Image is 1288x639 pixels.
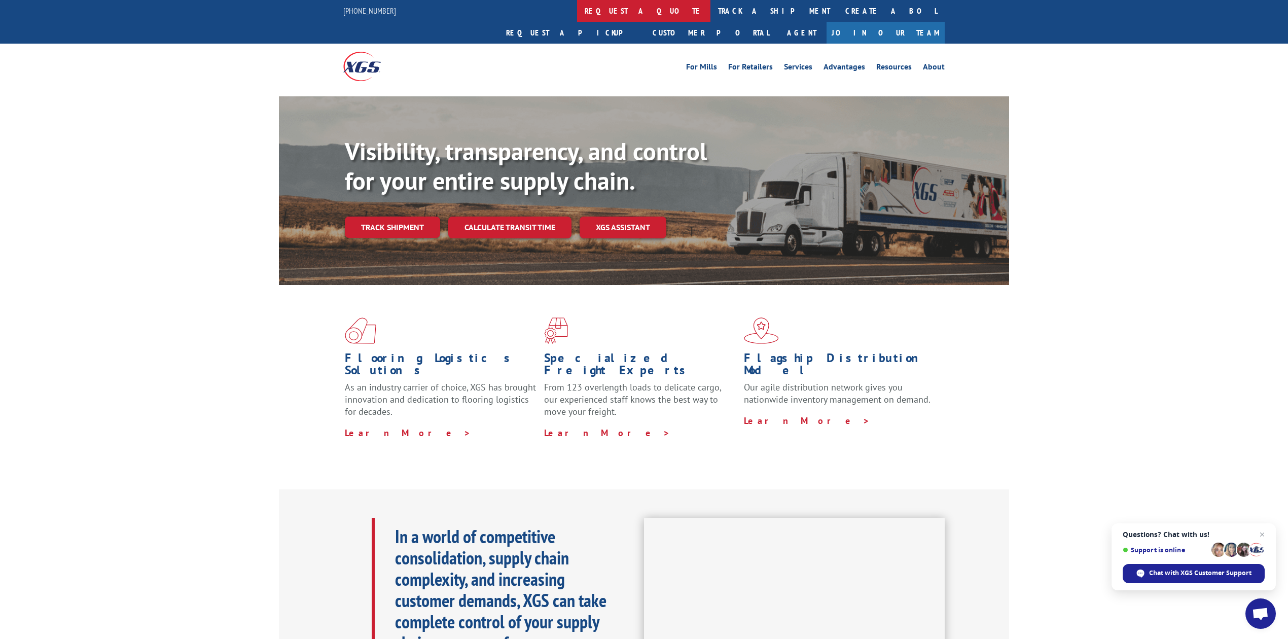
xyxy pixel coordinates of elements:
span: Questions? Chat with us! [1123,530,1265,539]
a: About [923,63,945,74]
a: Request a pickup [498,22,645,44]
a: XGS ASSISTANT [580,217,666,238]
p: From 123 overlength loads to delicate cargo, our experienced staff knows the best way to move you... [544,381,736,427]
span: As an industry carrier of choice, XGS has brought innovation and dedication to flooring logistics... [345,381,536,417]
span: Support is online [1123,546,1208,554]
span: Our agile distribution network gives you nationwide inventory management on demand. [744,381,931,405]
a: For Mills [686,63,717,74]
b: Visibility, transparency, and control for your entire supply chain. [345,135,707,196]
a: Learn More > [345,427,471,439]
h1: Flagship Distribution Model [744,352,936,381]
a: Learn More > [744,415,870,427]
a: Agent [777,22,827,44]
a: Services [784,63,812,74]
h1: Flooring Logistics Solutions [345,352,536,381]
a: Join Our Team [827,22,945,44]
img: xgs-icon-total-supply-chain-intelligence-red [345,317,376,344]
span: Chat with XGS Customer Support [1123,564,1265,583]
span: Chat with XGS Customer Support [1149,569,1251,578]
img: xgs-icon-focused-on-flooring-red [544,317,568,344]
a: Learn More > [544,427,670,439]
h1: Specialized Freight Experts [544,352,736,381]
a: [PHONE_NUMBER] [343,6,396,16]
a: Resources [876,63,912,74]
a: Advantages [824,63,865,74]
a: Customer Portal [645,22,777,44]
a: Calculate transit time [448,217,571,238]
a: For Retailers [728,63,773,74]
a: Open chat [1245,598,1276,629]
a: Track shipment [345,217,440,238]
img: xgs-icon-flagship-distribution-model-red [744,317,779,344]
